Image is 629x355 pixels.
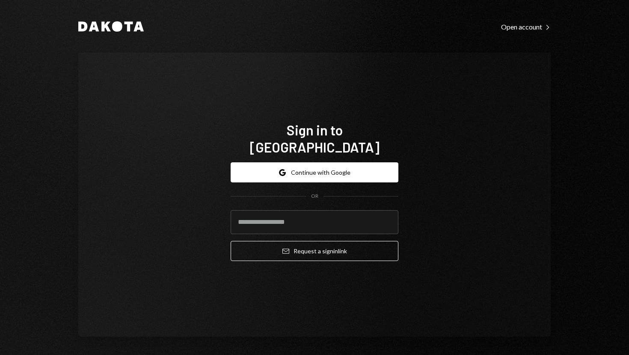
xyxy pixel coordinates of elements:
[231,162,398,182] button: Continue with Google
[231,241,398,261] button: Request a signinlink
[501,23,551,31] div: Open account
[231,121,398,155] h1: Sign in to [GEOGRAPHIC_DATA]
[311,193,318,200] div: OR
[501,22,551,31] a: Open account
